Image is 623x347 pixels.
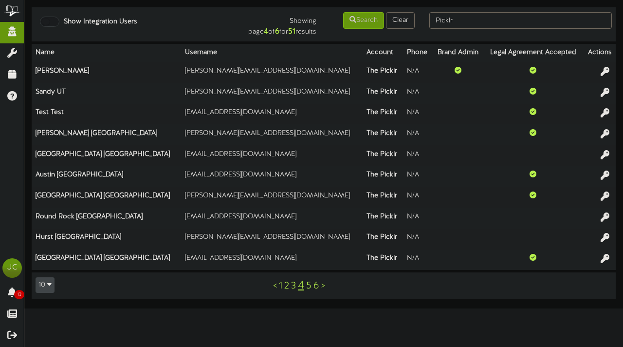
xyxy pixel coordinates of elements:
[403,83,433,104] td: N/A
[403,124,433,145] td: N/A
[363,62,403,83] th: The Picklr
[363,208,403,229] th: The Picklr
[32,44,181,62] th: Name
[32,62,181,83] th: [PERSON_NAME]
[291,281,296,291] a: 3
[32,124,181,145] th: [PERSON_NAME] [GEOGRAPHIC_DATA]
[181,208,363,229] td: [EMAIL_ADDRESS][DOMAIN_NAME]
[32,250,181,270] th: [GEOGRAPHIC_DATA] [GEOGRAPHIC_DATA]
[429,12,612,29] input: -- Search --
[403,166,433,187] td: N/A
[279,281,282,291] a: 1
[32,83,181,104] th: Sandy UT
[403,208,433,229] td: N/A
[284,281,289,291] a: 2
[386,12,415,29] button: Clear
[433,44,484,62] th: Brand Admin
[403,62,433,83] td: N/A
[403,44,433,62] th: Phone
[403,187,433,208] td: N/A
[363,166,403,187] th: The Picklr
[32,166,181,187] th: Austin [GEOGRAPHIC_DATA]
[403,229,433,250] td: N/A
[32,229,181,250] th: Hurst [GEOGRAPHIC_DATA]
[363,145,403,166] th: The Picklr
[273,281,277,291] a: <
[181,229,363,250] td: [PERSON_NAME][EMAIL_ADDRESS][DOMAIN_NAME]
[264,27,268,36] strong: 4
[181,83,363,104] td: [PERSON_NAME][EMAIL_ADDRESS][DOMAIN_NAME]
[181,187,363,208] td: [PERSON_NAME][EMAIL_ADDRESS][DOMAIN_NAME]
[181,44,363,62] th: Username
[363,104,403,125] th: The Picklr
[181,124,363,145] td: [PERSON_NAME][EMAIL_ADDRESS][DOMAIN_NAME]
[363,83,403,104] th: The Picklr
[275,27,279,36] strong: 6
[363,250,403,270] th: The Picklr
[403,104,433,125] td: N/A
[181,62,363,83] td: [PERSON_NAME][EMAIL_ADDRESS][DOMAIN_NAME]
[56,17,137,27] label: Show Integration Users
[225,11,324,38] div: Showing page of for results
[36,277,55,293] button: 10
[403,145,433,166] td: N/A
[363,229,403,250] th: The Picklr
[181,145,363,166] td: [EMAIL_ADDRESS][DOMAIN_NAME]
[32,145,181,166] th: [GEOGRAPHIC_DATA] [GEOGRAPHIC_DATA]
[32,104,181,125] th: Test Test
[2,258,22,278] div: JC
[14,290,24,299] span: 13
[181,250,363,270] td: [EMAIL_ADDRESS][DOMAIN_NAME]
[313,281,319,291] a: 6
[32,187,181,208] th: [GEOGRAPHIC_DATA] [GEOGRAPHIC_DATA]
[181,166,363,187] td: [EMAIL_ADDRESS][DOMAIN_NAME]
[306,281,311,291] a: 5
[288,27,295,36] strong: 51
[343,12,384,29] button: Search
[32,208,181,229] th: Round Rock [GEOGRAPHIC_DATA]
[181,104,363,125] td: [EMAIL_ADDRESS][DOMAIN_NAME]
[363,187,403,208] th: The Picklr
[298,279,304,292] a: 4
[403,250,433,270] td: N/A
[484,44,583,62] th: Legal Agreement Accepted
[321,281,325,291] a: >
[363,44,403,62] th: Account
[583,44,616,62] th: Actions
[363,124,403,145] th: The Picklr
